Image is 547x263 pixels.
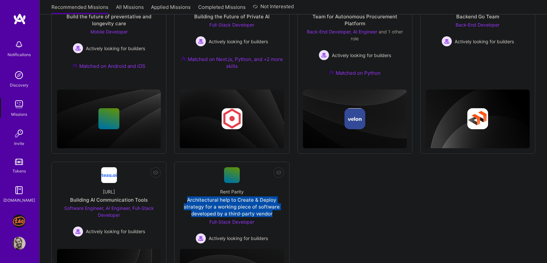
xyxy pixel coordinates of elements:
img: Actively looking for builders [319,50,329,60]
div: Matched on Next.js, Python, and +2 more skills [180,56,284,70]
img: bell [12,38,26,51]
img: logo [13,13,26,25]
div: Building the Future of Private AI [194,13,270,20]
img: cover [57,90,161,148]
a: J: 240 Tutoring - Jobs Section Redesign [11,214,27,228]
div: Architectural help to Create & Deploy strategy for a working piece of software developed by a thi... [180,196,284,217]
img: discovery [12,69,26,82]
span: Full-Stack Developer [209,219,254,225]
i: icon EyeClosed [276,170,281,175]
img: Actively looking for builders [196,233,206,244]
div: Tokens [12,168,26,174]
div: [URL] [103,188,115,195]
span: Actively looking for builders [332,52,391,59]
img: Actively looking for builders [73,226,83,237]
img: Actively looking for builders [196,36,206,47]
div: Discovery [10,82,28,89]
a: User Avatar [11,237,27,250]
div: Backend Go Team [456,13,499,20]
span: Software Engineer, AI Engineer, Full-Stack Developer [64,205,154,218]
a: Completed Missions [198,4,246,14]
img: Ateam Purple Icon [329,70,334,75]
span: Actively looking for builders [209,235,268,242]
img: Invite [12,127,26,140]
a: Company Logo[URL]Building AI Communication ToolsSoftware Engineer, AI Engineer, Full-Stack Develo... [57,167,161,237]
span: Actively looking for builders [86,45,145,52]
div: Matched on Python [329,70,381,76]
span: Mobile Developer [90,29,128,34]
a: All Missions [116,4,144,14]
span: Full-Stack Developer [209,22,254,28]
img: cover [180,90,284,148]
img: cover [303,90,407,148]
span: Actively looking for builders [86,228,145,235]
i: icon EyeClosed [153,170,158,175]
img: Actively looking for builders [442,36,452,47]
img: Ateam Purple Icon [181,56,186,61]
span: Back-End Developer, AI Engineer [307,29,377,34]
div: [DOMAIN_NAME] [3,197,35,204]
a: Rent ParityArchitectural help to Create & Deploy strategy for a working piece of software develop... [180,167,284,244]
div: Rent Parity [220,188,244,195]
a: Not Interested [253,3,294,14]
img: J: 240 Tutoring - Jobs Section Redesign [12,214,26,228]
span: Actively looking for builders [455,38,514,45]
div: Build the future of preventative and longevity care [57,13,161,27]
img: Company logo [467,108,488,129]
div: Notifications [8,51,31,58]
img: Company Logo [101,167,117,183]
a: Recommended Missions [51,4,108,14]
div: Invite [14,140,24,147]
a: Applied Missions [151,4,191,14]
img: Ateam Purple Icon [72,63,78,68]
img: cover [426,90,530,149]
img: Company logo [344,108,365,129]
span: Back-End Developer [456,22,500,28]
span: Actively looking for builders [209,38,268,45]
img: guide book [12,184,26,197]
div: Building AI Communication Tools [70,196,148,203]
div: Team for Autonomous Procurement Platform [303,13,407,27]
img: Company logo [221,108,242,129]
img: tokens [15,159,23,165]
div: Missions [11,111,27,118]
img: teamwork [12,98,26,111]
img: User Avatar [12,237,26,250]
img: Actively looking for builders [73,43,83,53]
div: Matched on Android and iOS [72,63,145,70]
